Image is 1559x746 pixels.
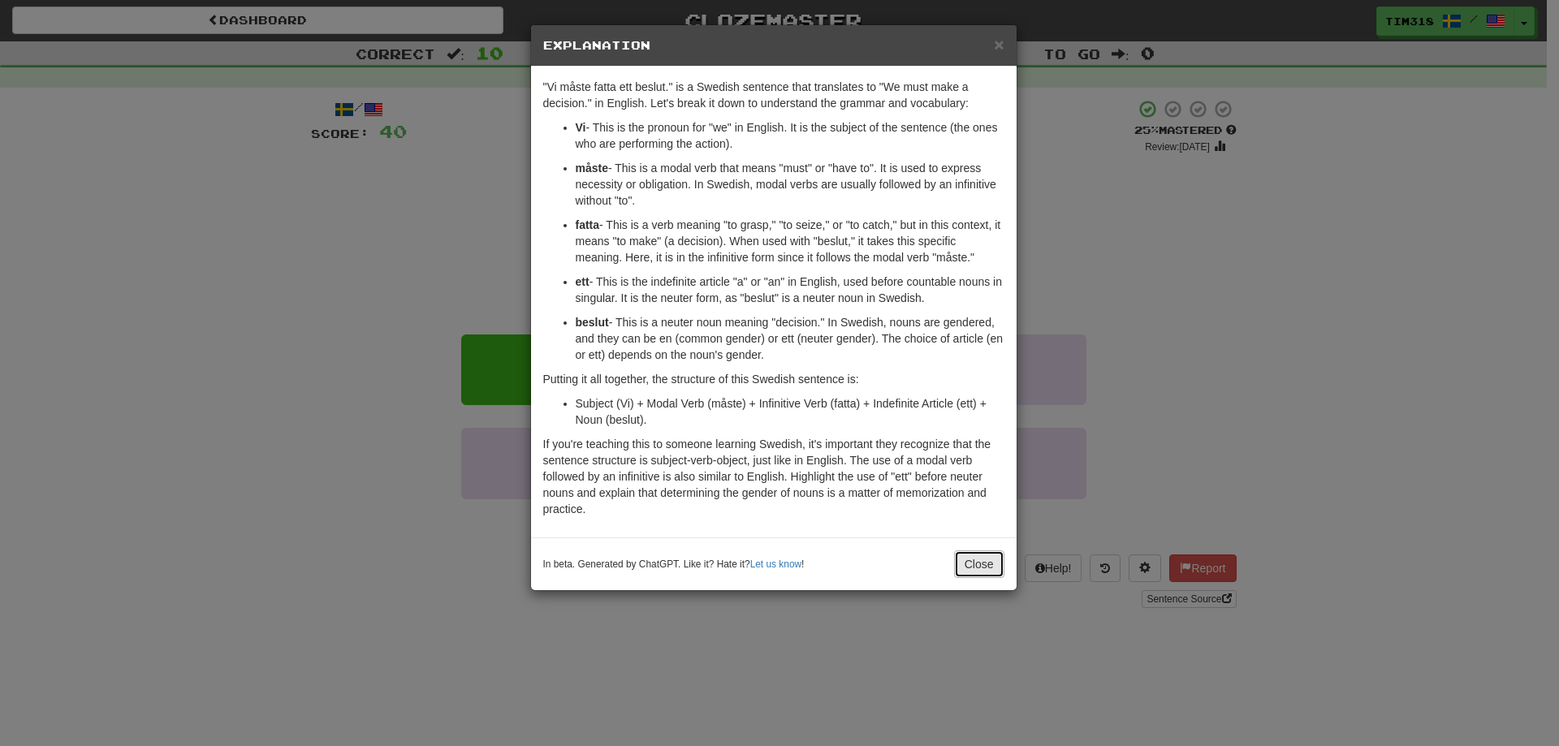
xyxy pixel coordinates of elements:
p: - This is the pronoun for "we" in English. It is the subject of the sentence (the ones who are pe... [576,119,1004,152]
p: If you're teaching this to someone learning Swedish, it's important they recognize that the sente... [543,436,1004,517]
strong: ett [576,275,589,288]
button: Close [954,550,1004,578]
h5: Explanation [543,37,1004,54]
strong: beslut [576,316,609,329]
strong: Vi [576,121,586,134]
strong: måste [576,162,608,175]
p: - This is a modal verb that means "must" or "have to". It is used to express necessity or obligat... [576,160,1004,209]
p: - This is a verb meaning "to grasp," "to seize," or "to catch," but in this context, it means "to... [576,217,1004,265]
button: Close [994,36,1004,53]
p: Putting it all together, the structure of this Swedish sentence is: [543,371,1004,387]
span: × [994,35,1004,54]
p: "Vi måste fatta ett beslut." is a Swedish sentence that translates to "We must make a decision." ... [543,79,1004,111]
p: - This is a neuter noun meaning "decision." In Swedish, nouns are gendered, and they can be en (c... [576,314,1004,363]
a: Let us know [750,558,801,570]
strong: fatta [576,218,600,231]
small: In beta. Generated by ChatGPT. Like it? Hate it? ! [543,558,805,571]
li: Subject (Vi) + Modal Verb (måste) + Infinitive Verb (fatta) + Indefinite Article (ett) + Noun (be... [576,395,1004,428]
p: - This is the indefinite article "a" or "an" in English, used before countable nouns in singular.... [576,274,1004,306]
